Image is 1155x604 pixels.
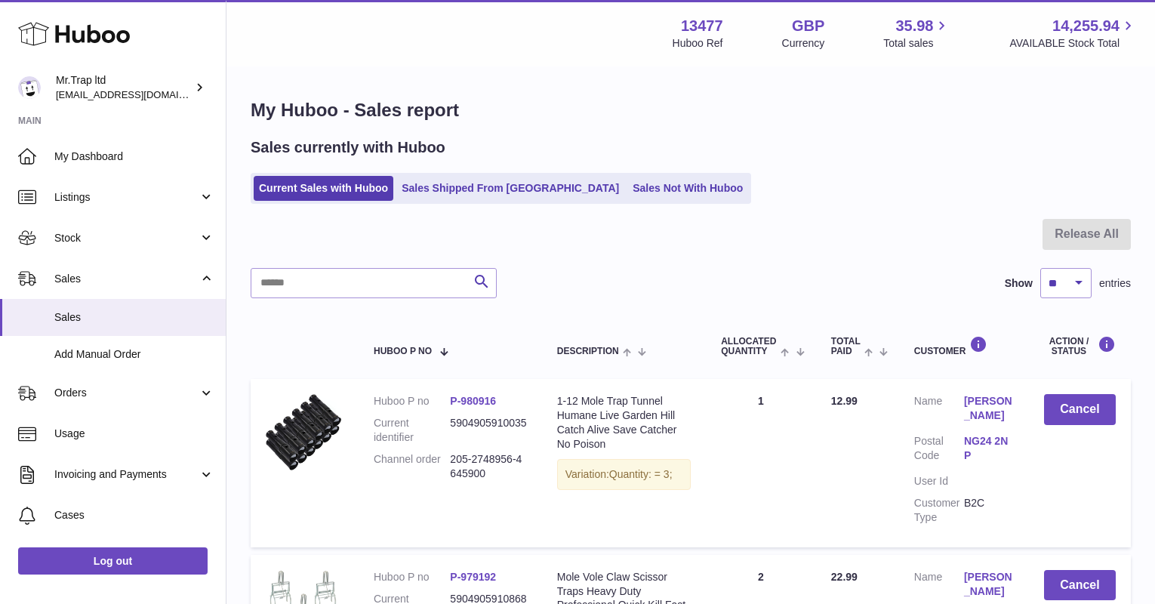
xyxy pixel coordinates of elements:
dt: Customer Type [914,496,964,525]
h1: My Huboo - Sales report [251,98,1131,122]
span: 35.98 [895,16,933,36]
span: Total paid [831,337,861,356]
span: [EMAIL_ADDRESS][DOMAIN_NAME] [56,88,222,100]
h2: Sales currently with Huboo [251,137,445,158]
strong: GBP [792,16,824,36]
span: Quantity: = 3; [609,468,673,480]
span: ALLOCATED Quantity [721,337,777,356]
dt: User Id [914,474,964,488]
dt: Name [914,570,964,602]
strong: 13477 [681,16,723,36]
span: Total sales [883,36,950,51]
div: Mr.Trap ltd [56,73,192,102]
span: AVAILABLE Stock Total [1009,36,1137,51]
span: Usage [54,427,214,441]
a: [PERSON_NAME] [964,394,1014,423]
a: Log out [18,547,208,575]
div: Customer [914,336,1014,356]
div: Action / Status [1044,336,1116,356]
span: Add Manual Order [54,347,214,362]
a: Sales Not With Huboo [627,176,748,201]
span: 14,255.94 [1052,16,1120,36]
span: Stock [54,231,199,245]
a: 35.98 Total sales [883,16,950,51]
dt: Current identifier [374,416,450,445]
a: Sales Shipped From [GEOGRAPHIC_DATA] [396,176,624,201]
dt: Huboo P no [374,570,450,584]
span: Sales [54,272,199,286]
a: Current Sales with Huboo [254,176,393,201]
button: Cancel [1044,570,1116,601]
a: P-980916 [450,395,496,407]
span: Listings [54,190,199,205]
button: Cancel [1044,394,1116,425]
dt: Postal Code [914,434,964,467]
dt: Name [914,394,964,427]
span: Orders [54,386,199,400]
dt: Huboo P no [374,394,450,408]
span: Invoicing and Payments [54,467,199,482]
span: My Dashboard [54,149,214,164]
label: Show [1005,276,1033,291]
div: Variation: [557,459,691,490]
span: entries [1099,276,1131,291]
div: 1-12 Mole Trap Tunnel Humane Live Garden Hill Catch Alive Save Catcher No Poison [557,394,691,451]
img: office@grabacz.eu [18,76,41,99]
dd: B2C [964,496,1014,525]
img: $_57.JPG [266,394,341,470]
a: NG24 2NP [964,434,1014,463]
span: Cases [54,508,214,522]
dd: 205-2748956-4645900 [450,452,526,481]
div: Huboo Ref [673,36,723,51]
a: 14,255.94 AVAILABLE Stock Total [1009,16,1137,51]
td: 1 [706,379,816,547]
span: Sales [54,310,214,325]
a: P-979192 [450,571,496,583]
div: Currency [782,36,825,51]
a: [PERSON_NAME] [964,570,1014,599]
span: Description [557,347,619,356]
span: 22.99 [831,571,858,583]
dt: Channel order [374,452,450,481]
dd: 5904905910035 [450,416,526,445]
span: 12.99 [831,395,858,407]
span: Huboo P no [374,347,432,356]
